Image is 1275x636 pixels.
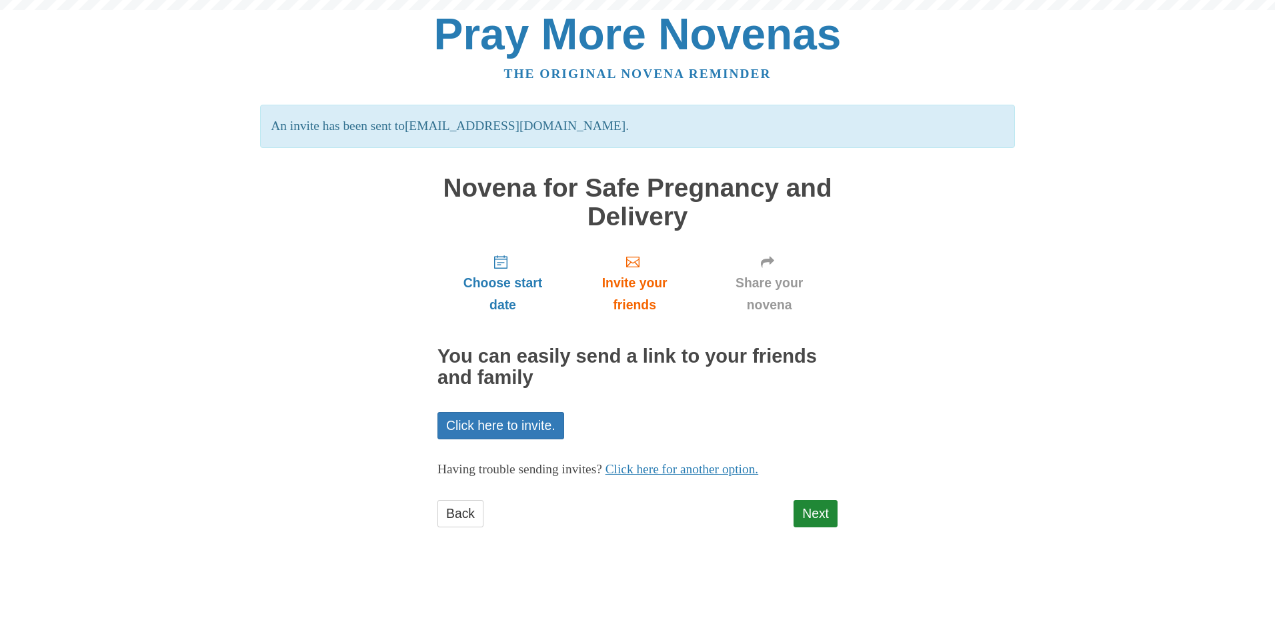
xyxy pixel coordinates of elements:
a: Invite your friends [568,244,701,323]
a: Click here for another option. [605,462,759,476]
a: Next [794,500,838,527]
a: Back [437,500,483,527]
a: Pray More Novenas [434,9,842,59]
span: Choose start date [451,272,555,316]
span: Share your novena [714,272,824,316]
span: Having trouble sending invites? [437,462,602,476]
a: Click here to invite. [437,412,564,439]
h2: You can easily send a link to your friends and family [437,346,838,389]
span: Invite your friends [581,272,688,316]
h1: Novena for Safe Pregnancy and Delivery [437,174,838,231]
a: Share your novena [701,244,838,323]
p: An invite has been sent to [EMAIL_ADDRESS][DOMAIN_NAME] . [260,105,1014,148]
a: Choose start date [437,244,568,323]
a: The original novena reminder [504,67,772,81]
